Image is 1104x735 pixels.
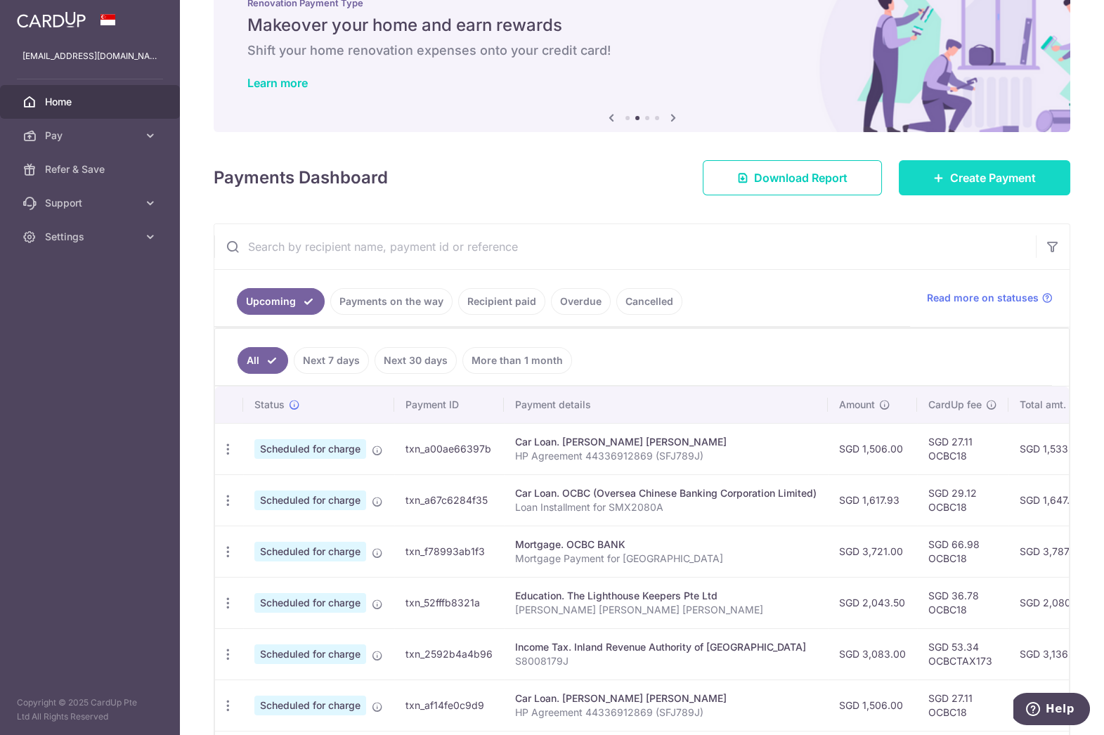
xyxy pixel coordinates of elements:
[254,490,366,510] span: Scheduled for charge
[504,386,828,423] th: Payment details
[214,165,388,190] h4: Payments Dashboard
[22,49,157,63] p: [EMAIL_ADDRESS][DOMAIN_NAME]
[515,449,817,463] p: HP Agreement 44336912869 (SFJ789J)
[828,577,917,628] td: SGD 2,043.50
[515,486,817,500] div: Car Loan. OCBC (Oversea Chinese Banking Corporation Limited)
[899,160,1070,195] a: Create Payment
[254,439,366,459] span: Scheduled for charge
[515,640,817,654] div: Income Tax. Inland Revenue Authority of [GEOGRAPHIC_DATA]
[214,224,1036,269] input: Search by recipient name, payment id or reference
[1008,526,1098,577] td: SGD 3,787.98
[45,162,138,176] span: Refer & Save
[394,474,504,526] td: txn_a67c6284f35
[254,644,366,664] span: Scheduled for charge
[515,705,817,720] p: HP Agreement 44336912869 (SFJ789J)
[515,691,817,705] div: Car Loan. [PERSON_NAME] [PERSON_NAME]
[254,398,285,412] span: Status
[754,169,848,186] span: Download Report
[616,288,682,315] a: Cancelled
[515,603,817,617] p: [PERSON_NAME] [PERSON_NAME] [PERSON_NAME]
[1008,423,1098,474] td: SGD 1,533.11
[394,679,504,731] td: txn_af14fe0c9d9
[238,347,288,374] a: All
[515,589,817,603] div: Education. The Lighthouse Keepers Pte Ltd
[515,500,817,514] p: Loan Installment for SMX2080A
[394,577,504,628] td: txn_52fffb8321a
[917,474,1008,526] td: SGD 29.12 OCBC18
[1008,577,1098,628] td: SGD 2,080.28
[950,169,1036,186] span: Create Payment
[917,526,1008,577] td: SGD 66.98 OCBC18
[17,11,86,28] img: CardUp
[917,577,1008,628] td: SGD 36.78 OCBC18
[515,654,817,668] p: S8008179J
[828,526,917,577] td: SGD 3,721.00
[828,679,917,731] td: SGD 1,506.00
[462,347,572,374] a: More than 1 month
[237,288,325,315] a: Upcoming
[917,423,1008,474] td: SGD 27.11 OCBC18
[45,230,138,244] span: Settings
[254,542,366,561] span: Scheduled for charge
[828,474,917,526] td: SGD 1,617.93
[247,14,1037,37] h5: Makeover your home and earn rewards
[1008,474,1098,526] td: SGD 1,647.05
[515,552,817,566] p: Mortgage Payment for [GEOGRAPHIC_DATA]
[1013,693,1090,728] iframe: Opens a widget where you can find more information
[515,538,817,552] div: Mortgage. OCBC BANK
[928,398,982,412] span: CardUp fee
[375,347,457,374] a: Next 30 days
[394,628,504,679] td: txn_2592b4a4b96
[254,696,366,715] span: Scheduled for charge
[1008,628,1098,679] td: SGD 3,136.34
[917,679,1008,731] td: SGD 27.11 OCBC18
[1008,679,1098,731] td: SGD 1,533.11
[294,347,369,374] a: Next 7 days
[247,42,1037,59] h6: Shift your home renovation expenses onto your credit card!
[45,196,138,210] span: Support
[394,526,504,577] td: txn_f78993ab1f3
[828,423,917,474] td: SGD 1,506.00
[828,628,917,679] td: SGD 3,083.00
[917,628,1008,679] td: SGD 53.34 OCBCTAX173
[458,288,545,315] a: Recipient paid
[247,76,308,90] a: Learn more
[927,291,1053,305] a: Read more on statuses
[703,160,882,195] a: Download Report
[394,386,504,423] th: Payment ID
[394,423,504,474] td: txn_a00ae66397b
[45,129,138,143] span: Pay
[45,95,138,109] span: Home
[254,593,366,613] span: Scheduled for charge
[330,288,453,315] a: Payments on the way
[515,435,817,449] div: Car Loan. [PERSON_NAME] [PERSON_NAME]
[839,398,875,412] span: Amount
[1020,398,1066,412] span: Total amt.
[551,288,611,315] a: Overdue
[927,291,1039,305] span: Read more on statuses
